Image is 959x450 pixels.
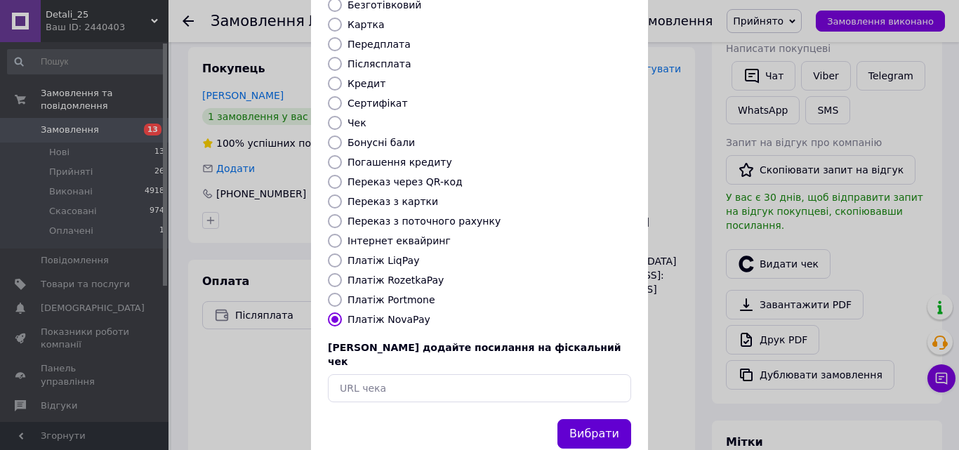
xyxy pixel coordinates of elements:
[348,19,385,30] label: Картка
[348,216,501,227] label: Переказ з поточного рахунку
[348,294,435,305] label: Платіж Portmone
[557,419,631,449] button: Вибрати
[348,58,411,70] label: Післясплата
[348,157,452,168] label: Погашення кредиту
[348,235,451,246] label: Інтернет еквайринг
[348,176,463,187] label: Переказ через QR-код
[348,39,411,50] label: Передплата
[348,117,366,128] label: Чек
[328,342,621,367] span: [PERSON_NAME] додайте посилання на фіскальний чек
[348,196,438,207] label: Переказ з картки
[348,314,430,325] label: Платіж NovaPay
[348,78,385,89] label: Кредит
[328,374,631,402] input: URL чека
[348,255,419,266] label: Платіж LiqPay
[348,137,415,148] label: Бонусні бали
[348,274,444,286] label: Платіж RozetkaPay
[348,98,408,109] label: Сертифікат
